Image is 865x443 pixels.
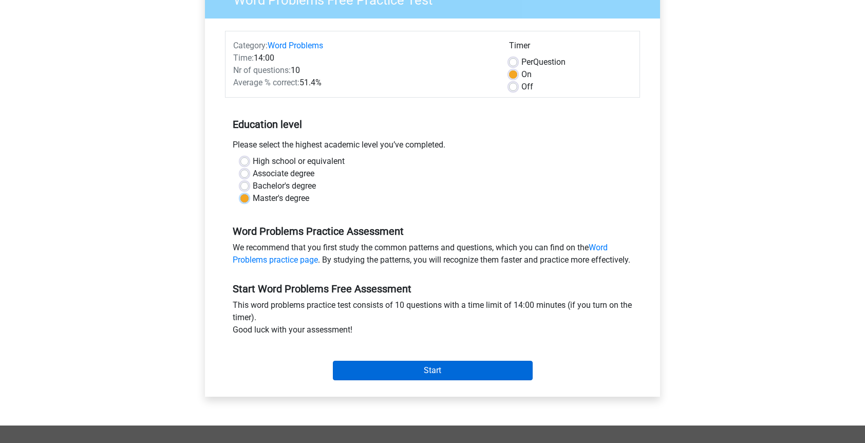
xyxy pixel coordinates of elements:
label: Master's degree [253,192,309,205]
span: Per [521,57,533,67]
label: High school or equivalent [253,155,345,168]
label: Associate degree [253,168,314,180]
div: 10 [225,64,501,77]
div: Timer [509,40,632,56]
label: Question [521,56,566,68]
span: Nr of questions: [233,65,291,75]
label: On [521,68,532,81]
span: Time: [233,53,254,63]
div: 51.4% [225,77,501,89]
h5: Education level [233,114,632,135]
label: Off [521,81,533,93]
div: Please select the highest academic level you’ve completed. [225,139,640,155]
input: Start [333,361,533,380]
span: Category: [233,41,268,50]
div: 14:00 [225,52,501,64]
span: Average % correct: [233,78,299,87]
h5: Start Word Problems Free Assessment [233,283,632,295]
h5: Word Problems Practice Assessment [233,225,632,237]
div: We recommend that you first study the common patterns and questions, which you can find on the . ... [225,242,640,270]
label: Bachelor's degree [253,180,316,192]
div: This word problems practice test consists of 10 questions with a time limit of 14:00 minutes (if ... [225,299,640,340]
a: Word Problems [268,41,323,50]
